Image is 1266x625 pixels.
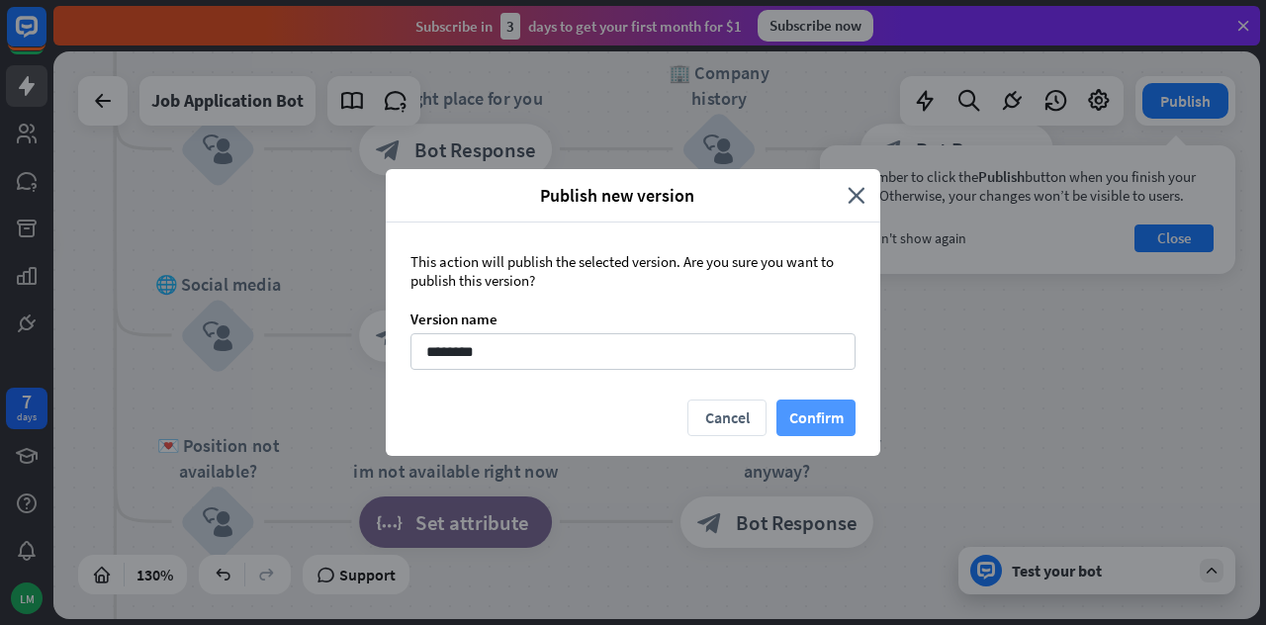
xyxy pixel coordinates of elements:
span: Publish new version [401,184,833,207]
button: Cancel [687,400,767,436]
div: Version name [410,310,856,328]
i: close [848,184,865,207]
button: Open LiveChat chat widget [16,8,75,67]
div: This action will publish the selected version. Are you sure you want to publish this version? [410,252,856,290]
button: Confirm [776,400,856,436]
